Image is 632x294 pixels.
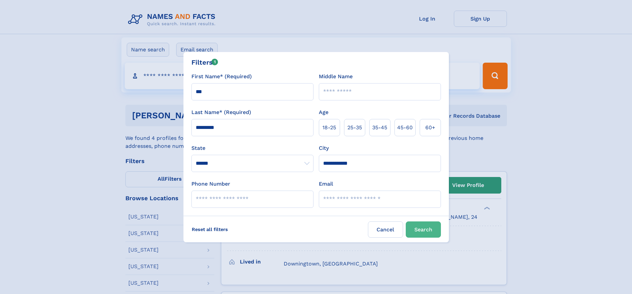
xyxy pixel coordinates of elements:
span: 18‑25 [322,124,336,132]
label: Last Name* (Required) [191,108,251,116]
button: Search [406,221,441,238]
span: 45‑60 [397,124,413,132]
label: Age [319,108,328,116]
label: First Name* (Required) [191,73,252,81]
label: Email [319,180,333,188]
label: State [191,144,314,152]
label: Reset all filters [187,221,232,237]
span: 60+ [425,124,435,132]
label: Middle Name [319,73,353,81]
span: 25‑35 [347,124,362,132]
label: City [319,144,329,152]
label: Phone Number [191,180,230,188]
span: 35‑45 [372,124,387,132]
label: Cancel [368,221,403,238]
div: Filters [191,57,218,67]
